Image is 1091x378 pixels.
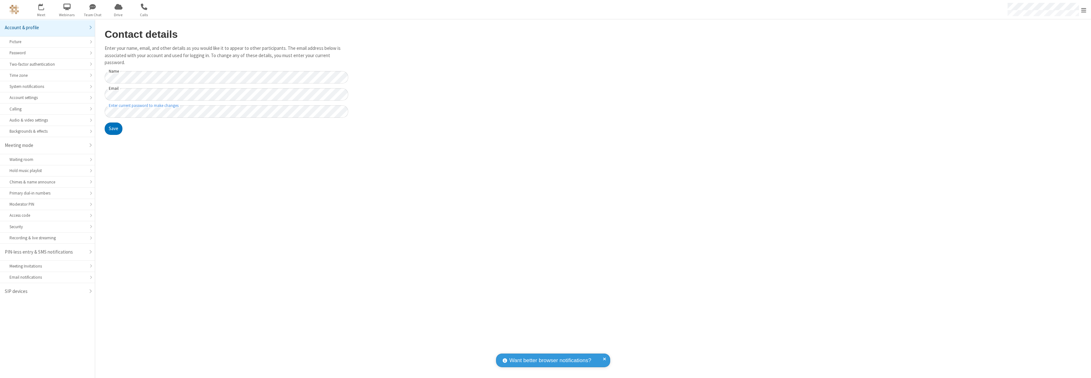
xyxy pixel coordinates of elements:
span: Webinars [55,12,79,18]
div: Waiting room [10,156,85,162]
span: Team Chat [81,12,105,18]
div: Time zone [10,72,85,78]
span: Want better browser notifications? [509,356,591,365]
div: Meeting Invitations [10,263,85,269]
div: Picture [10,39,85,45]
h2: Contact details [105,29,348,40]
div: Security [10,224,85,230]
div: Recording & live streaming [10,235,85,241]
div: Calling [10,106,85,112]
span: Drive [107,12,130,18]
img: QA Selenium DO NOT DELETE OR CHANGE [10,5,19,14]
div: 1 [43,3,47,8]
input: Email [105,88,348,101]
div: System notifications [10,83,85,90]
div: Hold music playlist [10,168,85,174]
div: Meeting mode [5,142,85,149]
div: Chimes & name announce [10,179,85,185]
input: Name [105,71,348,83]
div: Account settings [10,95,85,101]
input: Enter current password to make changes [105,105,348,118]
div: SIP devices [5,288,85,295]
button: Save [105,123,122,135]
p: Enter your name, email, and other details as you would like it to appear to other participants. T... [105,45,348,66]
span: Calls [132,12,156,18]
div: Two-factor authentication [10,61,85,67]
div: Email notifications [10,274,85,280]
div: Primary dial-in numbers [10,190,85,196]
div: Password [10,50,85,56]
div: Audio & video settings [10,117,85,123]
iframe: Chat [1075,361,1086,374]
div: Access code [10,212,85,218]
div: Backgrounds & effects [10,128,85,134]
span: Meet [29,12,53,18]
div: Account & profile [5,24,85,31]
div: PIN-less entry & SMS notifications [5,249,85,256]
div: Moderator PIN [10,201,85,207]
